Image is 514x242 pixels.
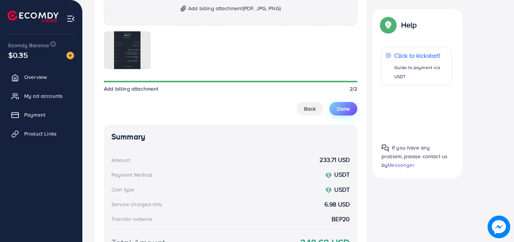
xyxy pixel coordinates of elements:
strong: USDT [334,185,350,194]
span: Back [304,105,316,113]
img: Popup guide [381,18,395,32]
strong: USDT [334,170,350,179]
small: (3.00%) [148,202,162,208]
span: $0.35 [8,49,28,60]
button: Done [329,102,357,116]
p: Click to kickstart! [394,51,448,60]
span: Overview [24,73,47,81]
span: Add billing attachment [188,4,281,13]
img: image [488,216,510,238]
a: My ad accounts [6,88,77,103]
div: Payment Method [111,171,152,179]
button: Back [296,102,323,116]
span: Product Links [24,130,57,137]
span: If you have any problem, please contact us by [381,143,448,168]
a: Payment [6,107,77,122]
a: Overview [6,69,77,85]
img: img uploaded [114,31,140,69]
img: img [181,5,186,12]
strong: 6.98 USD [324,200,350,209]
span: Messenger [387,161,414,169]
h4: Summary [111,132,350,142]
span: Add billing attachment [104,85,159,92]
img: menu [66,14,75,23]
strong: BEP20 [332,215,350,224]
img: logo [8,11,59,22]
strong: 233.71 USD [320,156,350,164]
a: Product Links [6,126,77,141]
span: 2/2 [350,85,357,92]
p: Guide to payment via USDT [394,63,448,81]
div: Amount [111,156,130,164]
div: Transfer network [111,215,153,223]
span: Ecomdy Balance [8,42,49,49]
div: Service charge [111,200,164,208]
span: Payment [24,111,45,119]
span: My ad accounts [24,92,63,100]
img: coin [325,172,332,179]
span: (PDF, JPG, PNG) [243,5,281,12]
img: coin [325,187,332,194]
img: image [66,52,74,59]
span: Done [337,105,350,113]
p: Help [401,20,417,29]
img: Popup guide [381,144,389,151]
div: Coin type [111,186,134,193]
